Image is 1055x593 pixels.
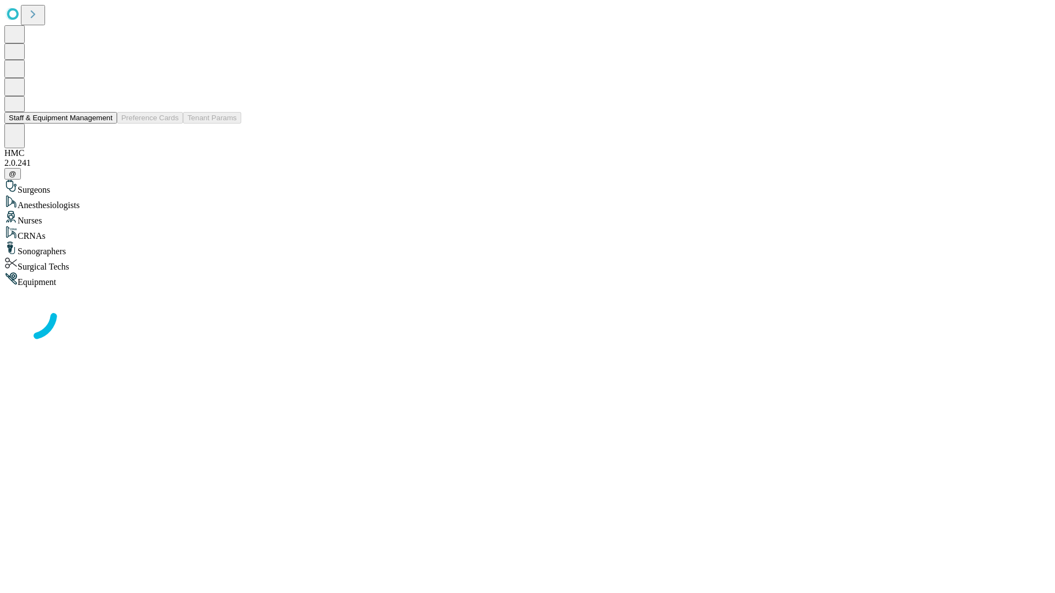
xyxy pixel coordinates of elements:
[4,241,1051,256] div: Sonographers
[4,112,117,124] button: Staff & Equipment Management
[183,112,241,124] button: Tenant Params
[4,158,1051,168] div: 2.0.241
[4,180,1051,195] div: Surgeons
[4,195,1051,210] div: Anesthesiologists
[4,256,1051,272] div: Surgical Techs
[4,168,21,180] button: @
[117,112,183,124] button: Preference Cards
[4,210,1051,226] div: Nurses
[4,226,1051,241] div: CRNAs
[9,170,16,178] span: @
[4,272,1051,287] div: Equipment
[4,148,1051,158] div: HMC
